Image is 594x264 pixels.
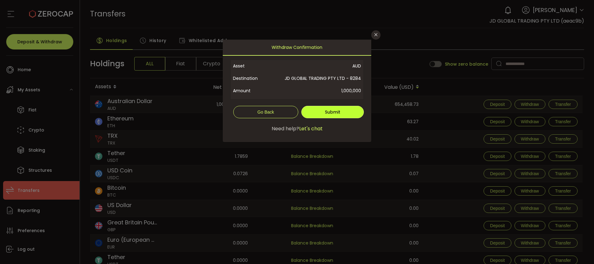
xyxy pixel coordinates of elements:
iframe: Chat Widget [520,197,594,264]
span: JD GLOBAL TRADING PTY LTD - 8284 [272,72,361,84]
div: dialog [223,40,371,142]
button: Close [371,30,381,40]
span: Asset [233,60,272,72]
span: Destination [233,72,272,84]
button: Submit [301,106,364,118]
span: Go Back [257,110,274,115]
span: Submit [325,109,340,115]
span: AUD [272,60,361,72]
div: 聊天小组件 [520,197,594,264]
span: Withdraw Confirmation [272,40,322,55]
button: Go Back [233,106,298,118]
span: 1,000,000 [272,84,361,97]
span: Need help? [272,125,299,132]
span: Amount [233,84,272,97]
span: Let's chat [299,125,323,132]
